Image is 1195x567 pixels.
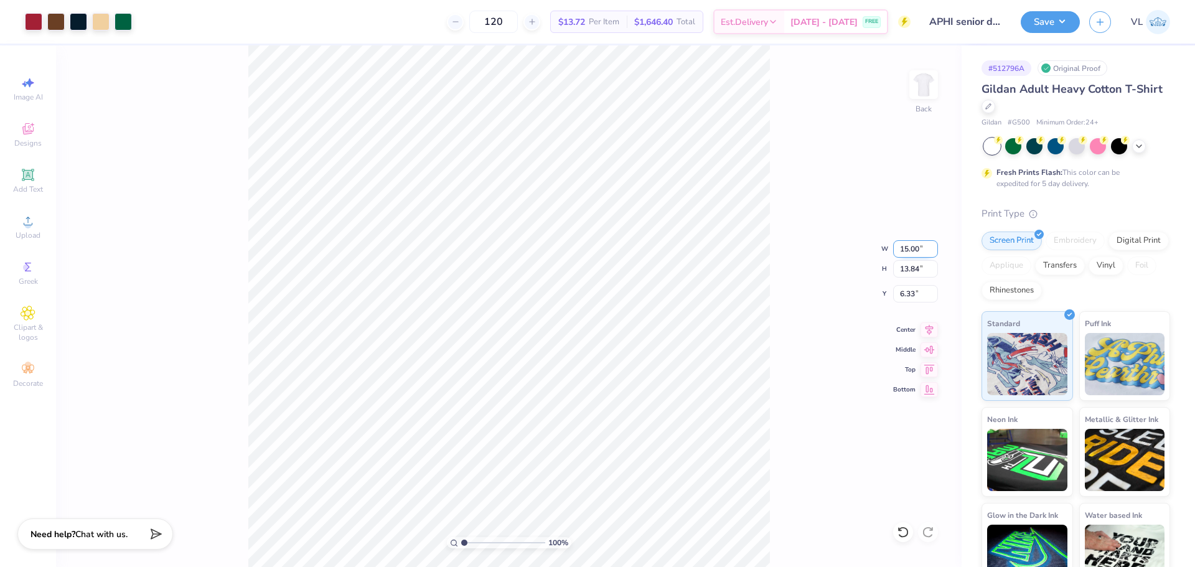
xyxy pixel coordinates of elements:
span: Water based Ink [1085,508,1142,522]
span: Gildan Adult Heavy Cotton T-Shirt [982,82,1163,96]
span: Middle [893,345,916,354]
span: Clipart & logos [6,322,50,342]
span: Add Text [13,184,43,194]
div: Print Type [982,207,1170,221]
span: VL [1131,15,1143,29]
img: Back [911,72,936,97]
span: Image AI [14,92,43,102]
span: FREE [865,17,878,26]
div: Applique [982,256,1031,275]
img: Neon Ink [987,429,1067,491]
span: Decorate [13,378,43,388]
div: Embroidery [1046,232,1105,250]
div: This color can be expedited for 5 day delivery. [996,167,1150,189]
input: Untitled Design [920,9,1011,34]
img: Metallic & Glitter Ink [1085,429,1165,491]
div: Rhinestones [982,281,1042,300]
img: Vincent Lloyd Laurel [1146,10,1170,34]
div: Foil [1127,256,1156,275]
img: Puff Ink [1085,333,1165,395]
span: Bottom [893,385,916,394]
span: Chat with us. [75,528,128,540]
span: Top [893,365,916,374]
span: $1,646.40 [634,16,673,29]
button: Save [1021,11,1080,33]
span: 100 % [548,537,568,548]
span: $13.72 [558,16,585,29]
span: Upload [16,230,40,240]
div: # 512796A [982,60,1031,76]
span: Per Item [589,16,619,29]
span: [DATE] - [DATE] [790,16,858,29]
img: Standard [987,333,1067,395]
span: Gildan [982,118,1001,128]
div: Original Proof [1038,60,1107,76]
span: Glow in the Dark Ink [987,508,1058,522]
span: Metallic & Glitter Ink [1085,413,1158,426]
div: Vinyl [1089,256,1123,275]
input: – – [469,11,518,33]
span: Center [893,326,916,334]
a: VL [1131,10,1170,34]
div: Back [916,103,932,115]
span: Standard [987,317,1020,330]
span: Neon Ink [987,413,1018,426]
strong: Fresh Prints Flash: [996,167,1062,177]
div: Digital Print [1108,232,1169,250]
span: Total [677,16,695,29]
div: Screen Print [982,232,1042,250]
span: Designs [14,138,42,148]
span: # G500 [1008,118,1030,128]
strong: Need help? [30,528,75,540]
span: Puff Ink [1085,317,1111,330]
span: Est. Delivery [721,16,768,29]
span: Minimum Order: 24 + [1036,118,1099,128]
div: Transfers [1035,256,1085,275]
span: Greek [19,276,38,286]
